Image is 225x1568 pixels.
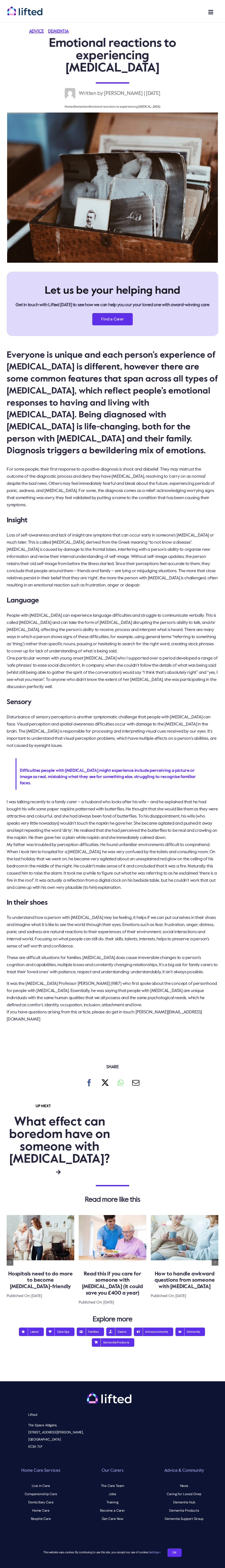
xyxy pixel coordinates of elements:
[78,1468,147,1474] h6: Our Carers
[79,1215,146,1220] a: Read this if you care for someone with dementia (it could save you £400 a year)
[7,113,218,263] img: Understanding emotion
[7,6,43,11] a: lifted-logo
[7,898,218,907] h3: In their shoes
[173,1499,195,1506] span: Dementia Hub
[24,1330,39,1334] span: Latest
[7,516,218,525] h3: Insight
[100,1507,125,1514] span: Become a Carer
[151,1294,186,1298] span: Published On: [DATE]
[36,1104,51,1108] strong: UP NEXT
[29,29,48,34] a: Advice
[150,1468,218,1474] h6: Advice & Community
[92,1338,135,1347] a: Dementia Products
[109,1490,116,1498] span: Jobs
[7,914,218,950] p: To understand how a person with [MEDICAL_DATA] may be feeling, it helps if we can put ourselves i...
[181,1330,200,1334] span: Dementia
[82,1330,99,1334] span: Families
[32,1507,50,1514] span: Home Care
[149,1551,161,1554] a: Settings
[78,1482,147,1490] a: The Care Team
[32,1482,50,1489] span: Live in Care
[101,1482,124,1489] span: The Care Team
[150,1515,218,1523] a: Dementia Support Group
[7,466,218,509] p: For some people, their first response to a positive diagnosis is shock and disbelief. They may mi...
[65,105,72,108] a: Home
[7,349,218,457] h2: Everyone is unique and each person’s experience of [MEDICAL_DATA] is different, however there are...
[7,1468,75,1474] h6: Home Care Services
[92,313,133,325] a: Find a Carer
[150,1482,218,1490] a: News
[165,1515,203,1522] span: Dementia Support Group
[78,1482,147,1523] nav: Our Carers
[115,1078,126,1088] a: WhatsApp
[7,954,218,976] p: These are difficult situations for families. [MEDICAL_DATA] does cause irreversible changes to a ...
[7,532,218,589] p: Loss of self-awareness and lack of insight are symptoms that can occur early in someone’s [MEDICA...
[43,1549,161,1556] span: This website uses cookies. By continuing to use this site, you accept our use of cookies.
[19,1328,44,1336] a: Latest
[155,1271,215,1289] a: How to handle awkward questions from someone with [MEDICAL_DATA]
[7,1507,75,1515] a: Home Care
[51,1330,69,1334] span: Care tips
[28,1422,190,1450] p: The Space Aldgate, [STREET_ADDRESS][PERSON_NAME], [GEOGRAPHIC_DATA] EC3A 7LP
[8,1271,73,1289] a: Hospitals need to do more to become [MEDICAL_DATA]-friendly
[102,1515,123,1522] span: Get Care Now
[139,1330,168,1334] span: Announcements
[28,1499,54,1506] span: Domiciliary Care
[150,1507,218,1515] a: Dementia Products
[169,1507,199,1514] span: Dementia Products
[150,1482,218,1523] nav: Advice & Community
[130,1078,142,1088] a: Email
[16,303,209,307] strong: Get in touch with Lifted [DATE] to see how we can help you our your loved one with award-winning ...
[167,1548,182,1557] a: OK
[25,1490,57,1498] span: Companionship Care
[165,7,218,18] nav: Main Menu
[65,105,160,108] span: » »
[7,714,218,749] p: Disturbance of sensory perception is another symptomatic challenge that people with [MEDICAL_DATA...
[78,1490,147,1498] a: Jobs
[89,105,160,108] span: Emotional reactions to experiencing [MEDICAL_DATA]
[175,1328,205,1336] a: Dementia
[7,596,218,605] h3: Language
[31,1515,51,1522] span: Respite Care
[167,1490,201,1498] span: Caring for Loved Ones
[46,1328,74,1336] a: Care tips
[151,1215,218,1220] a: How to handle awkward questions from someone with dementia
[97,1341,129,1344] span: Dementia Products
[82,1271,143,1296] a: Read this if you care for someone with [MEDICAL_DATA] (it could save you £400 a year)
[74,105,87,108] a: Dementia
[7,1325,218,1347] nav: Blog Nav
[7,1482,75,1490] a: Live in Care
[20,768,206,786] h4: Difficulties people with [MEDICAL_DATA] might experience include perceiving a picture or image as...
[78,1498,147,1506] a: Training
[7,1515,75,1523] a: Respite Care
[93,1316,132,1323] strong: Explore more
[8,285,217,297] h2: Let us be your helping hand
[29,103,196,110] nav: Breadcrumb
[29,29,73,34] span: Categories: ,
[7,980,218,1023] p: It was the [MEDICAL_DATA] Professor [PERSON_NAME] (1987) who first spoke about the concept of per...
[77,1328,104,1336] a: Families
[150,1498,218,1506] a: Dementia Hub
[78,1507,147,1515] a: Become a Carer
[79,1300,114,1304] span: Published On: [DATE]
[7,1482,75,1523] nav: Home Care Services
[7,1498,75,1506] a: Domiciliary Care
[180,1482,188,1489] span: News
[29,37,196,75] h1: Emotional reactions to experiencing [MEDICAL_DATA]
[7,612,218,691] p: People with [MEDICAL_DATA] can experience language difficulties and struggle to communicate verba...
[7,799,218,891] p: I was talking recently to a family carer – a husband who looks after his wife – and he explained ...
[7,1215,74,1220] a: Hospitals need to do more to become dementia-friendly
[106,1065,119,1069] strong: SHARE
[101,317,124,322] span: Find a Carer
[7,698,218,707] h3: Sensory
[134,1328,173,1336] a: Announcements
[99,1078,111,1088] a: X
[7,1294,42,1298] span: Published On: [DATE]
[111,1330,127,1334] span: Carers
[106,1499,119,1506] span: Training
[7,1490,75,1498] a: Companionship Care
[56,1169,61,1175] a: Link to https://www.liftedcare.com/news/what-effect-can-boredom-have-on-someone-with-dementia/
[9,1116,110,1166] a: What effect can boredom have on someone with [MEDICAL_DATA]?
[150,1490,218,1498] a: Caring for Loved Ones
[85,1196,140,1203] strong: Read more like this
